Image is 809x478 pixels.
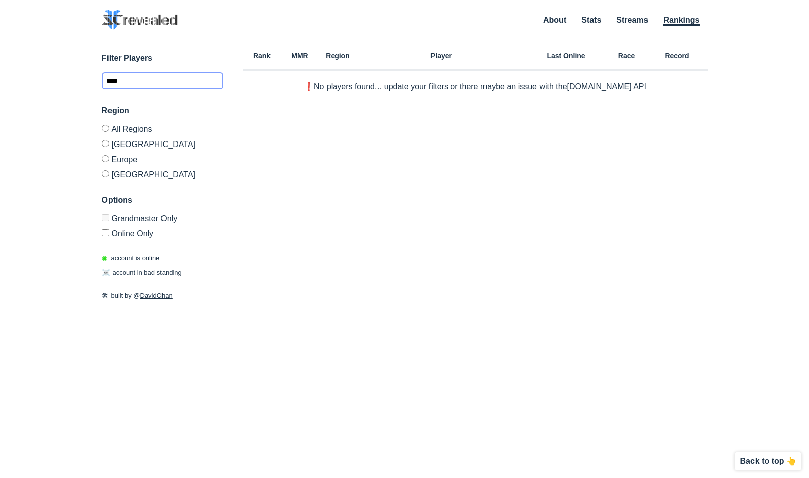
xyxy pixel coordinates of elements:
[102,125,109,132] input: All Regions
[102,291,223,301] p: built by @
[281,52,319,59] h6: MMR
[740,457,796,465] p: Back to top 👆
[102,151,223,166] label: Europe
[567,82,646,91] a: [DOMAIN_NAME] API
[102,136,223,151] label: [GEOGRAPHIC_DATA]
[102,214,223,225] label: Only Show accounts currently in Grandmaster
[102,52,223,64] h3: Filter Players
[616,16,648,24] a: Streams
[102,254,107,262] span: ◉
[102,140,109,147] input: [GEOGRAPHIC_DATA]
[647,52,708,59] h6: Record
[102,105,223,117] h3: Region
[581,16,601,24] a: Stats
[102,125,223,136] label: All Regions
[102,292,109,299] span: 🛠
[102,155,109,162] input: Europe
[102,229,109,236] input: Online Only
[102,166,223,179] label: [GEOGRAPHIC_DATA]
[357,52,526,59] h6: Player
[319,52,357,59] h6: Region
[102,194,223,206] h3: Options
[102,225,223,238] label: Only show accounts currently laddering
[102,214,109,221] input: Grandmaster Only
[102,269,110,276] span: ☠️
[102,170,109,177] input: [GEOGRAPHIC_DATA]
[102,10,178,30] img: SC2 Revealed
[526,52,607,59] h6: Last Online
[607,52,647,59] h6: Race
[102,268,182,278] p: account in bad standing
[140,292,173,299] a: DavidChan
[663,16,699,26] a: Rankings
[304,83,646,91] p: ❗️No players found... update your filters or there maybe an issue with the
[102,253,160,263] p: account is online
[543,16,566,24] a: About
[243,52,281,59] h6: Rank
